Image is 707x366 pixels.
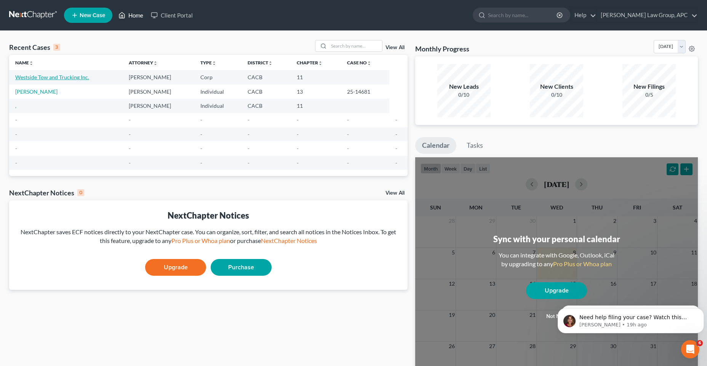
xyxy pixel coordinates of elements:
[123,70,194,84] td: [PERSON_NAME]
[9,188,84,197] div: NextChapter Notices
[297,60,323,66] a: Chapterunfold_more
[147,8,197,22] a: Client Portal
[329,40,382,51] input: Search by name...
[496,251,617,269] div: You can integrate with Google, Outlook, iCal by upgrading to any
[123,99,194,113] td: [PERSON_NAME]
[341,85,389,99] td: 25-14681
[129,60,158,66] a: Attorneyunfold_more
[171,237,230,244] a: Pro Plus or Whoa plan
[437,91,491,99] div: 0/10
[297,145,299,152] span: -
[347,160,349,166] span: -
[77,189,84,196] div: 0
[415,137,456,154] a: Calendar
[129,160,131,166] span: -
[15,88,58,95] a: [PERSON_NAME]
[291,70,341,84] td: 11
[15,131,17,137] span: -
[200,131,202,137] span: -
[211,259,272,276] a: Purchase
[248,60,273,66] a: Districtunfold_more
[395,131,397,137] span: -
[347,145,349,152] span: -
[200,160,202,166] span: -
[248,145,250,152] span: -
[200,60,216,66] a: Typeunfold_more
[415,44,469,53] h3: Monthly Progress
[347,60,371,66] a: Case Nounfold_more
[318,61,323,66] i: unfold_more
[242,70,291,84] td: CACB
[115,8,147,22] a: Home
[395,117,397,123] span: -
[597,8,697,22] a: [PERSON_NAME] Law Group, APC
[145,259,206,276] a: Upgrade
[697,340,703,346] span: 6
[395,145,397,152] span: -
[530,82,583,91] div: New Clients
[153,61,158,66] i: unfold_more
[395,160,397,166] span: -
[261,237,317,244] a: NextChapter Notices
[553,260,612,267] a: Pro Plus or Whoa plan
[367,61,371,66] i: unfold_more
[248,160,250,166] span: -
[15,160,17,166] span: -
[15,145,17,152] span: -
[194,99,242,113] td: Individual
[347,117,349,123] span: -
[681,340,699,358] iframe: Intercom live chat
[15,117,17,123] span: -
[25,29,140,36] p: Message from Katie, sent 19h ago
[29,61,34,66] i: unfold_more
[291,85,341,99] td: 13
[123,85,194,99] td: [PERSON_NAME]
[347,131,349,137] span: -
[15,74,89,80] a: Westside Tow and Trucking Inc.
[493,233,620,245] div: Sync with your personal calendar
[297,131,299,137] span: -
[268,61,273,66] i: unfold_more
[291,99,341,113] td: 11
[15,228,401,245] div: NextChapter saves ECF notices directly to your NextChapter case. You can organize, sort, filter, ...
[129,145,131,152] span: -
[297,160,299,166] span: -
[248,117,250,123] span: -
[526,309,587,324] button: Not now
[194,70,242,84] td: Corp
[15,60,34,66] a: Nameunfold_more
[555,292,707,345] iframe: Intercom notifications message
[200,145,202,152] span: -
[460,137,490,154] a: Tasks
[129,131,131,137] span: -
[622,91,676,99] div: 0/5
[15,102,16,109] a: ,
[212,61,216,66] i: unfold_more
[488,8,558,22] input: Search by name...
[385,190,405,196] a: View All
[622,82,676,91] div: New Filings
[248,131,250,137] span: -
[53,44,60,51] div: 3
[242,99,291,113] td: CACB
[385,45,405,50] a: View All
[200,117,202,123] span: -
[526,282,587,299] a: Upgrade
[437,82,491,91] div: New Leads
[242,85,291,99] td: CACB
[194,85,242,99] td: Individual
[571,8,596,22] a: Help
[25,22,134,66] span: Need help filing your case? Watch this video! Still need help? Here are two articles with instruc...
[297,117,299,123] span: -
[9,43,60,52] div: Recent Cases
[129,117,131,123] span: -
[80,13,105,18] span: New Case
[15,209,401,221] div: NextChapter Notices
[530,91,583,99] div: 0/10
